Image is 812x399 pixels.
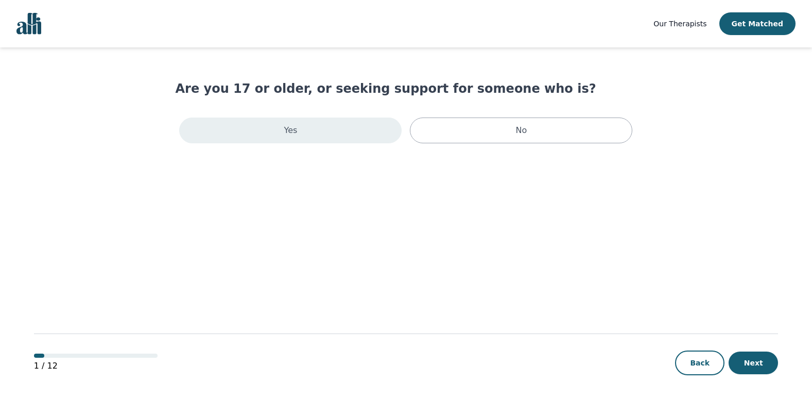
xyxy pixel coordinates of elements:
span: Our Therapists [653,20,706,28]
button: Next [729,352,778,374]
button: Back [675,351,724,375]
button: Get Matched [719,12,796,35]
p: Yes [284,124,298,137]
h1: Are you 17 or older, or seeking support for someone who is? [175,80,636,97]
p: No [516,124,527,137]
img: alli logo [16,13,41,35]
a: Our Therapists [653,18,706,30]
p: 1 / 12 [34,360,158,372]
